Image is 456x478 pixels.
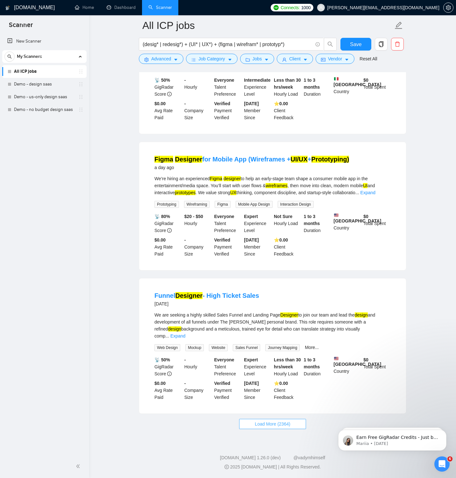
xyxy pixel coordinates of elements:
[304,78,320,90] b: 1 to 3 months
[167,372,172,376] span: info-circle
[240,54,274,64] button: folderJobscaret-down
[175,292,203,299] mark: Designer
[228,57,232,62] span: caret-down
[243,100,273,121] div: Member Since
[107,5,136,10] a: dashboardDashboard
[274,101,288,106] b: ⭐️ 0.00
[14,78,75,91] a: Demo - design saas
[291,156,308,163] mark: UI/UX
[303,57,308,62] span: caret-down
[375,38,388,51] button: copy
[293,455,325,460] a: @vadymhimself
[214,214,234,219] b: Everyone
[154,357,170,362] b: 📡 50%
[255,420,290,427] span: Load More (2364)
[170,333,185,338] a: Expand
[184,101,186,106] b: -
[233,344,260,351] span: Sales Funnel
[363,214,368,219] b: $ 0
[183,100,213,121] div: Company Size
[165,333,169,338] span: ...
[5,3,10,13] img: logo
[151,55,171,62] span: Advanced
[265,344,300,351] span: Journey Mapping
[328,55,342,62] span: Vendor
[154,344,180,351] span: Web Design
[324,41,336,47] span: search
[94,464,451,470] div: 2025 [DOMAIN_NAME] | All Rights Reserved.
[154,381,166,386] b: $0.00
[316,54,354,64] button: idcardVendorcaret-down
[301,4,311,11] span: 1000
[78,82,83,87] span: holder
[266,183,287,188] mark: wireframes
[243,380,273,401] div: Member Since
[316,42,320,46] span: info-circle
[220,455,281,460] a: [DOMAIN_NAME] 1.26.0 (dev)
[184,78,186,83] b: -
[214,381,231,386] b: Verified
[274,237,288,242] b: ⭐️ 0.00
[14,91,75,103] a: Demo - us-only design saas
[311,156,349,163] mark: Prototyping)
[244,101,259,106] b: [DATE]
[363,78,368,83] b: $ 0
[210,176,222,181] mark: Figma
[274,214,292,219] b: Not Sure
[214,78,234,83] b: Everyone
[391,41,403,47] span: delete
[153,356,183,377] div: GigRadar Score
[334,77,338,81] img: 🇮🇹
[7,35,82,48] a: New Scanner
[184,357,186,362] b: -
[273,100,303,121] div: Client Feedback
[184,237,186,242] b: -
[362,213,392,234] div: Total Spent
[244,357,258,362] b: Expert
[362,77,392,98] div: Total Spent
[175,190,196,195] mark: prototypes
[183,213,213,234] div: Hourly
[281,4,300,11] span: Connects:
[321,57,325,62] span: idcard
[174,57,178,62] span: caret-down
[168,326,181,331] mark: design
[395,21,403,30] span: edit
[75,5,94,10] a: homeHome
[213,77,243,98] div: Talent Preference
[274,381,288,386] b: ⭐️ 0.00
[198,55,225,62] span: Job Category
[243,236,273,257] div: Member Since
[303,356,332,377] div: Duration
[186,54,237,64] button: barsJob Categorycaret-down
[273,380,303,401] div: Client Feedback
[360,190,375,195] a: Expand
[14,103,75,116] a: Demo - no budget design saas
[153,213,183,234] div: GigRadar Score
[447,456,452,461] span: 6
[334,356,381,367] b: [GEOGRAPHIC_DATA]
[278,201,314,208] span: Interaction Design
[153,77,183,98] div: GigRadar Score
[363,357,368,362] b: $ 0
[78,94,83,99] span: holder
[154,237,166,242] b: $0.00
[243,77,273,98] div: Experience Level
[215,201,230,208] span: Figma
[154,175,391,196] div: We’re hiring an experienced to help an early-stage team shape a consumer mobile app in the entert...
[444,5,453,10] span: setting
[244,214,258,219] b: Expert
[274,78,301,90] b: Less than 30 hrs/week
[139,54,183,64] button: settingAdvancedcaret-down
[213,380,243,401] div: Payment Verified
[273,213,303,234] div: Hourly Load
[324,38,337,51] button: search
[4,20,38,34] span: Scanner
[183,236,213,257] div: Company Size
[345,57,349,62] span: caret-down
[273,356,303,377] div: Hourly Load
[319,5,323,10] span: user
[14,65,75,78] a: All ICP jobs
[154,156,349,163] a: Figma Designerfor Mobile App (Wireframes +UI/UX+Prototyping)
